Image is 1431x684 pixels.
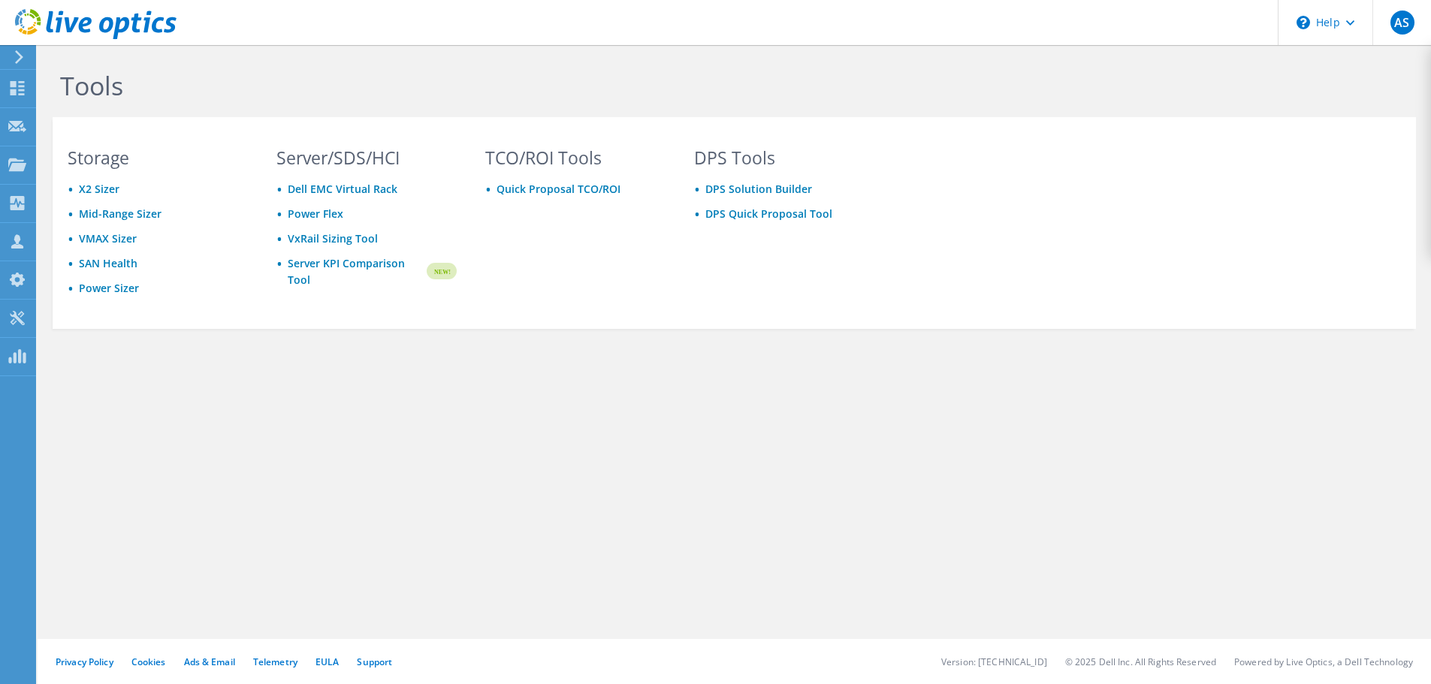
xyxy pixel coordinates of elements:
svg: \n [1297,16,1310,29]
a: SAN Health [79,256,137,270]
a: Power Flex [288,206,343,221]
a: DPS Solution Builder [705,182,812,196]
a: Dell EMC Virtual Rack [288,182,397,196]
li: Version: [TECHNICAL_ID] [941,655,1047,668]
h3: DPS Tools [694,149,874,166]
h3: TCO/ROI Tools [485,149,666,166]
a: Mid-Range Sizer [79,206,162,221]
a: EULA [315,655,339,668]
a: Quick Proposal TCO/ROI [497,182,620,196]
a: X2 Sizer [79,182,119,196]
span: AS [1390,11,1414,35]
a: Ads & Email [184,655,235,668]
a: VMAX Sizer [79,231,137,246]
a: Cookies [131,655,166,668]
h3: Server/SDS/HCI [276,149,457,166]
a: Privacy Policy [56,655,113,668]
a: Support [357,655,392,668]
h1: Tools [60,70,1074,101]
a: DPS Quick Proposal Tool [705,206,832,221]
a: VxRail Sizing Tool [288,231,378,246]
img: new-badge.svg [424,254,457,289]
li: © 2025 Dell Inc. All Rights Reserved [1065,655,1216,668]
li: Powered by Live Optics, a Dell Technology [1234,655,1413,668]
a: Power Sizer [79,281,139,295]
h3: Storage [68,149,248,166]
a: Server KPI Comparison Tool [288,255,424,288]
a: Telemetry [253,655,297,668]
